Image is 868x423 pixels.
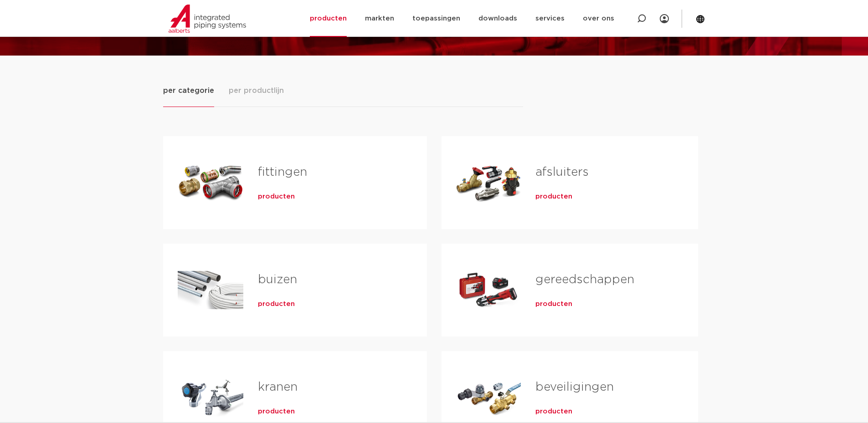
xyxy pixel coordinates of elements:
a: producten [535,300,572,309]
a: buizen [258,274,297,285]
a: fittingen [258,166,307,178]
a: producten [258,407,295,416]
a: producten [535,407,572,416]
a: producten [535,192,572,201]
a: gereedschappen [535,274,634,285]
a: afsluiters [535,166,589,178]
a: producten [258,192,295,201]
span: per categorie [163,85,214,96]
a: beveiligingen [535,381,614,393]
span: per productlijn [229,85,284,96]
a: producten [258,300,295,309]
a: kranen [258,381,298,393]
